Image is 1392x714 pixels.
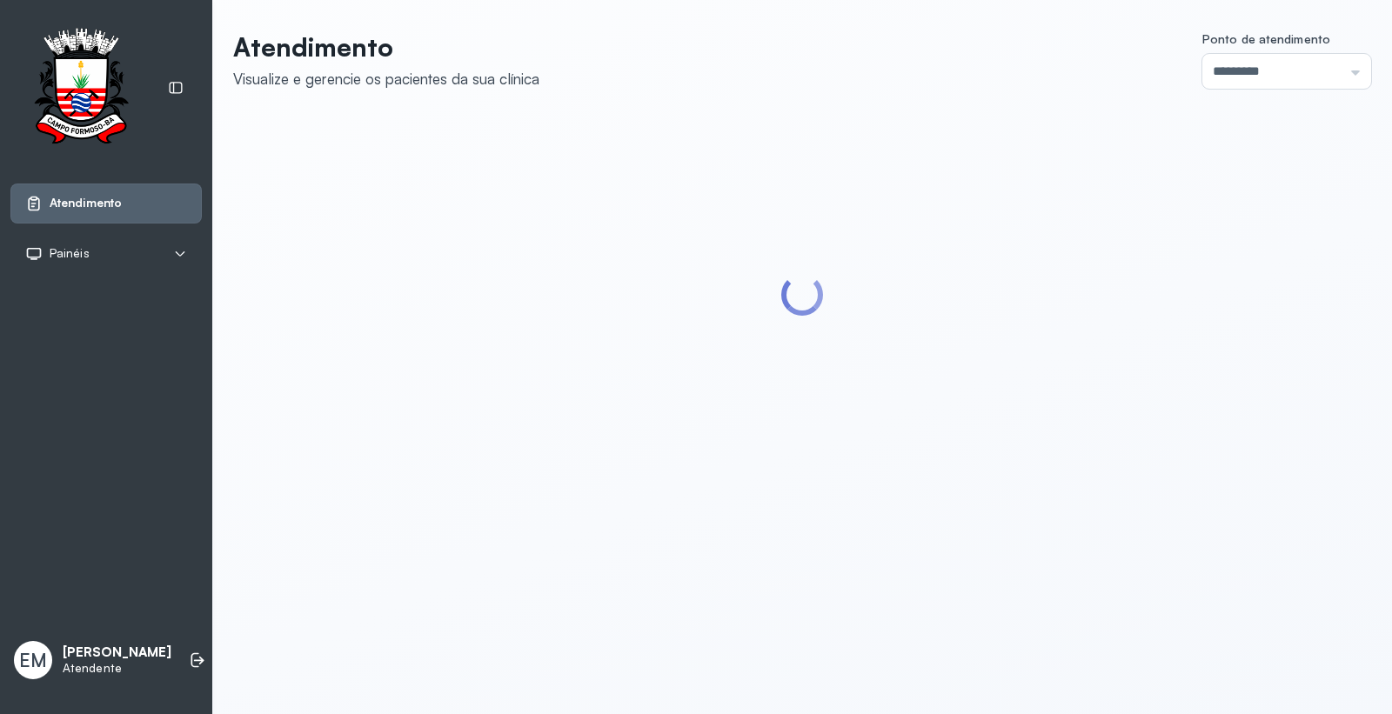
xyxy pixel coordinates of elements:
[1202,31,1330,46] span: Ponto de atendimento
[18,28,144,149] img: Logotipo do estabelecimento
[233,70,539,88] div: Visualize e gerencie os pacientes da sua clínica
[63,661,171,676] p: Atendente
[50,196,122,210] span: Atendimento
[50,246,90,261] span: Painéis
[25,195,187,212] a: Atendimento
[233,31,539,63] p: Atendimento
[63,644,171,661] p: [PERSON_NAME]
